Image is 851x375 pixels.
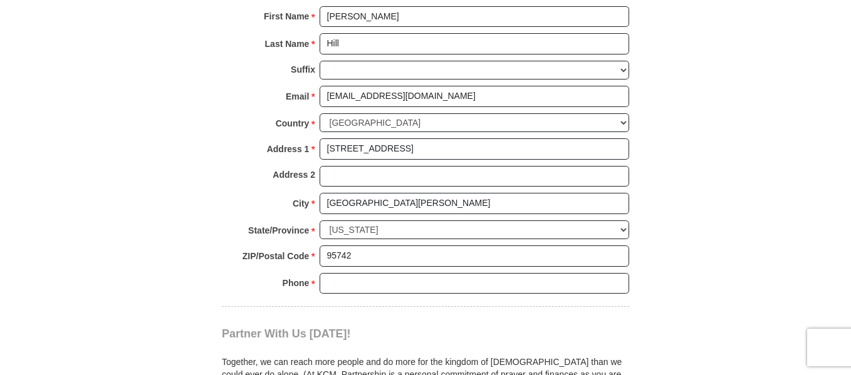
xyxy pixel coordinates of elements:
[265,35,310,53] strong: Last Name
[248,222,309,239] strong: State/Province
[273,166,315,183] strong: Address 2
[222,327,351,340] span: Partner With Us [DATE]!
[264,8,309,25] strong: First Name
[267,140,310,158] strong: Address 1
[243,247,310,265] strong: ZIP/Postal Code
[276,115,310,132] strong: Country
[286,88,309,105] strong: Email
[291,61,315,78] strong: Suffix
[283,274,310,292] strong: Phone
[293,195,309,212] strong: City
